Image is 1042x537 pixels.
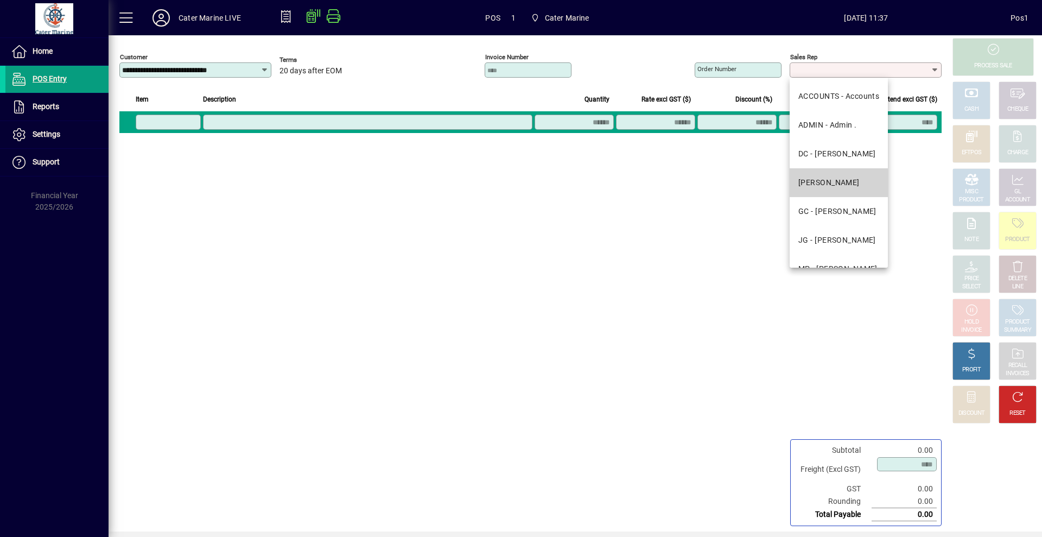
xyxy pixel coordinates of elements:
[511,9,516,27] span: 1
[584,93,609,105] span: Quantity
[964,318,979,326] div: HOLD
[872,483,937,495] td: 0.00
[962,283,981,291] div: SELECT
[33,157,60,166] span: Support
[872,495,937,508] td: 0.00
[790,197,888,226] mat-option: GC - Gerard Cantin
[203,93,236,105] span: Description
[790,53,817,61] mat-label: Sales rep
[735,93,772,105] span: Discount (%)
[5,149,109,176] a: Support
[974,62,1012,70] div: PROCESS SALE
[1008,362,1027,370] div: RECALL
[795,483,872,495] td: GST
[790,82,888,111] mat-option: ACCOUNTS - Accounts
[790,111,888,140] mat-option: ADMIN - Admin .
[790,168,888,197] mat-option: DEB - Debbie McQuarters
[964,105,979,113] div: CASH
[526,8,594,28] span: Cater Marine
[5,38,109,65] a: Home
[279,67,342,75] span: 20 days after EOM
[795,508,872,521] td: Total Payable
[798,119,857,131] div: ADMIN - Admin .
[958,409,984,418] div: DISCOUNT
[136,93,149,105] span: Item
[962,149,982,157] div: EFTPOS
[697,65,736,73] mat-label: Order number
[5,93,109,121] a: Reports
[964,275,979,283] div: PRICE
[641,93,691,105] span: Rate excl GST ($)
[1004,326,1031,334] div: SUMMARY
[798,235,876,246] div: JG - [PERSON_NAME]
[1005,318,1030,326] div: PRODUCT
[144,8,179,28] button: Profile
[964,236,979,244] div: NOTE
[790,255,888,283] mat-option: MP - Margaret Pierce
[790,226,888,255] mat-option: JG - John Giles
[485,53,529,61] mat-label: Invoice number
[959,196,983,204] div: PRODUCT
[1007,149,1028,157] div: CHARGE
[179,9,241,27] div: Cater Marine LIVE
[795,495,872,508] td: Rounding
[798,91,879,102] div: ACCOUNTS - Accounts
[798,177,860,188] div: [PERSON_NAME]
[33,47,53,55] span: Home
[962,366,981,374] div: PROFIT
[881,93,937,105] span: Extend excl GST ($)
[1005,236,1030,244] div: PRODUCT
[795,444,872,457] td: Subtotal
[965,188,978,196] div: MISC
[1014,188,1021,196] div: GL
[120,53,148,61] mat-label: Customer
[790,140,888,168] mat-option: DC - Dan Cleaver
[798,148,876,160] div: DC - [PERSON_NAME]
[795,457,872,483] td: Freight (Excl GST)
[961,326,981,334] div: INVOICE
[798,206,876,217] div: GC - [PERSON_NAME]
[5,121,109,148] a: Settings
[33,102,59,111] span: Reports
[1007,105,1028,113] div: CHEQUE
[1006,370,1029,378] div: INVOICES
[1008,275,1027,283] div: DELETE
[1005,196,1030,204] div: ACCOUNT
[1009,409,1026,418] div: RESET
[798,263,878,275] div: MP - [PERSON_NAME]
[1012,283,1023,291] div: LINE
[872,508,937,521] td: 0.00
[485,9,500,27] span: POS
[33,130,60,138] span: Settings
[33,74,67,83] span: POS Entry
[545,9,589,27] span: Cater Marine
[279,56,345,64] span: Terms
[722,9,1011,27] span: [DATE] 11:37
[872,444,937,457] td: 0.00
[1011,9,1028,27] div: Pos1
